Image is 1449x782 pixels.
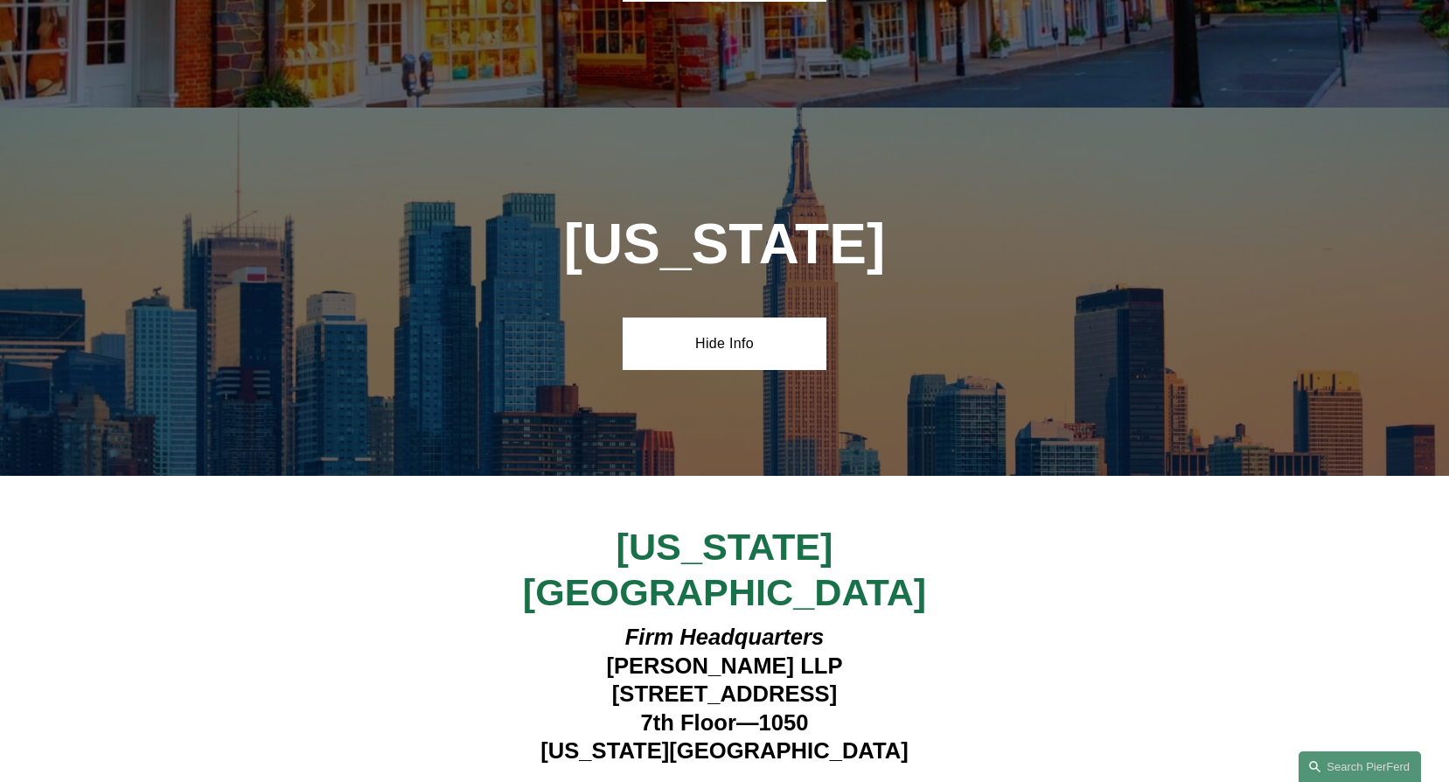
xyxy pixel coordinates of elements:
[470,213,979,276] h1: [US_STATE]
[625,625,825,649] em: Firm Headquarters
[523,526,926,613] span: [US_STATE][GEOGRAPHIC_DATA]
[470,623,979,765] h4: [PERSON_NAME] LLP [STREET_ADDRESS] 7th Floor—1050 [US_STATE][GEOGRAPHIC_DATA]
[1299,751,1421,782] a: Search this site
[623,318,826,370] a: Hide Info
